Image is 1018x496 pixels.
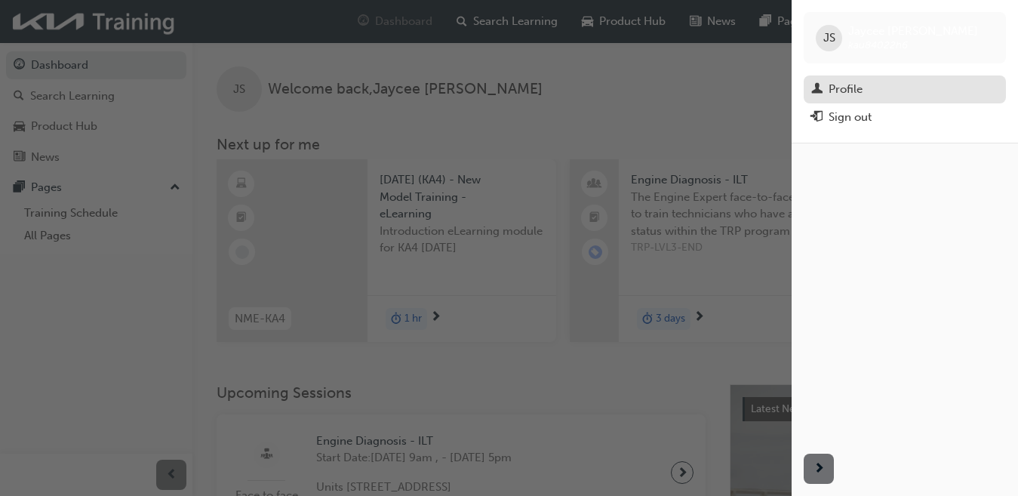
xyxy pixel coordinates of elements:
[813,460,825,479] span: next-icon
[811,111,823,125] span: exit-icon
[804,75,1006,103] a: Profile
[829,81,863,98] div: Profile
[848,39,908,51] span: kau84022h6
[829,109,872,126] div: Sign out
[848,24,978,38] span: Jaycee [PERSON_NAME]
[823,29,835,47] span: JS
[811,83,823,97] span: man-icon
[804,103,1006,131] button: Sign out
